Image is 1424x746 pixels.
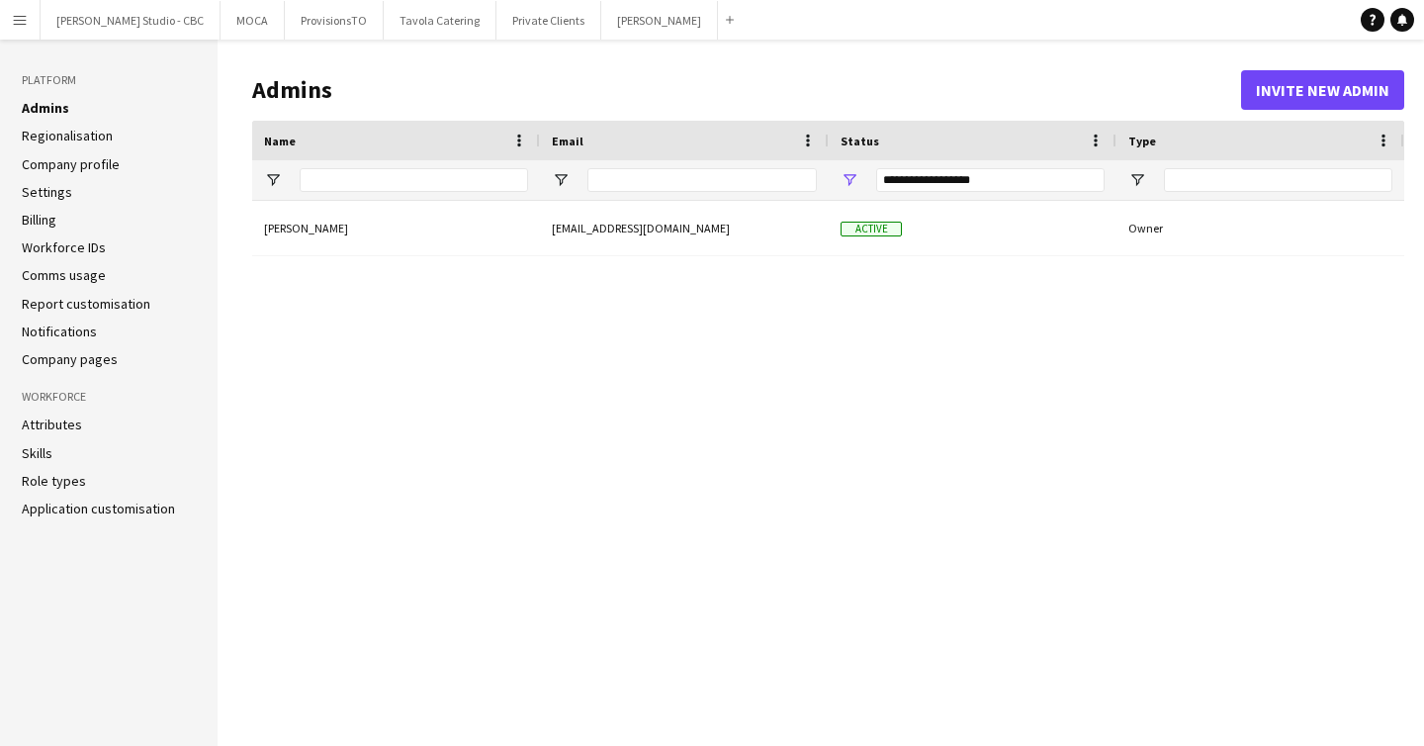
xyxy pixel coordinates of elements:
[587,168,817,192] input: Email Filter Input
[41,1,221,40] button: [PERSON_NAME] Studio - CBC
[22,323,97,340] a: Notifications
[252,201,540,255] div: [PERSON_NAME]
[22,295,150,313] a: Report customisation
[552,134,583,148] span: Email
[22,183,72,201] a: Settings
[841,222,902,236] span: Active
[22,127,113,144] a: Regionalisation
[601,1,718,40] button: [PERSON_NAME]
[841,134,879,148] span: Status
[540,201,829,255] div: [EMAIL_ADDRESS][DOMAIN_NAME]
[22,416,82,433] a: Attributes
[496,1,601,40] button: Private Clients
[22,155,120,173] a: Company profile
[22,350,118,368] a: Company pages
[552,171,570,189] button: Open Filter Menu
[22,444,52,462] a: Skills
[22,266,106,284] a: Comms usage
[1241,70,1404,110] button: Invite new admin
[1128,171,1146,189] button: Open Filter Menu
[1164,168,1392,192] input: Type Filter Input
[1128,134,1156,148] span: Type
[264,134,296,148] span: Name
[841,171,858,189] button: Open Filter Menu
[22,388,196,406] h3: Workforce
[22,71,196,89] h3: Platform
[264,171,282,189] button: Open Filter Menu
[285,1,384,40] button: ProvisionsTO
[22,211,56,229] a: Billing
[300,168,528,192] input: Name Filter Input
[1116,201,1404,255] div: Owner
[22,500,175,517] a: Application customisation
[22,99,69,117] a: Admins
[252,75,1241,105] h1: Admins
[22,238,106,256] a: Workforce IDs
[384,1,496,40] button: Tavola Catering
[221,1,285,40] button: MOCA
[22,472,86,490] a: Role types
